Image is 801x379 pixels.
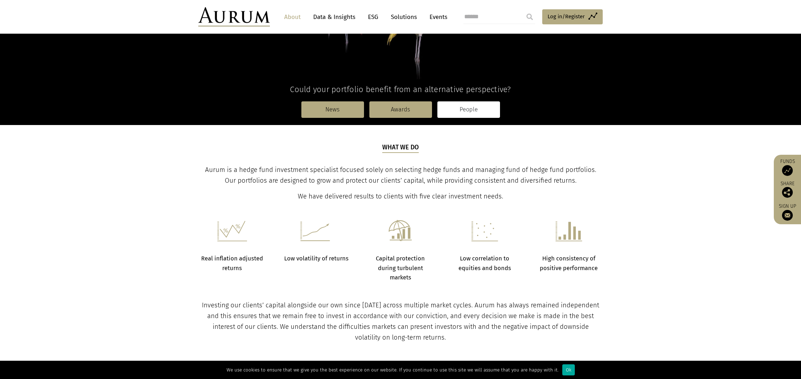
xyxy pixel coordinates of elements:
[387,10,421,24] a: Solutions
[310,10,359,24] a: Data & Insights
[198,85,603,94] h4: Could your portfolio benefit from an alternative perspective?
[369,101,432,118] a: Awards
[458,255,511,271] strong: Low correlation to equities and bonds
[198,7,270,27] img: Aurum
[426,10,447,24] a: Events
[777,203,797,221] a: Sign up
[548,12,585,21] span: Log in/Register
[376,255,425,281] strong: Capital protection during turbulent markets
[382,143,419,153] h5: What we do
[777,181,797,198] div: Share
[298,192,503,200] span: We have delivered results to clients with five clear investment needs.
[281,10,304,24] a: About
[202,301,599,341] span: Investing our clients’ capital alongside our own since [DATE] across multiple market cycles. Auru...
[364,10,382,24] a: ESG
[540,255,598,271] strong: High consistency of positive performance
[562,364,575,375] div: Ok
[782,210,793,221] img: Sign up to our newsletter
[301,101,364,118] a: News
[201,255,263,271] strong: Real inflation adjusted returns
[523,10,537,24] input: Submit
[542,9,603,24] a: Log in/Register
[205,166,596,184] span: Aurum is a hedge fund investment specialist focused solely on selecting hedge funds and managing ...
[782,165,793,176] img: Access Funds
[284,255,349,262] strong: Low volatility of returns
[782,187,793,198] img: Share this post
[437,101,500,118] a: People
[777,158,797,176] a: Funds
